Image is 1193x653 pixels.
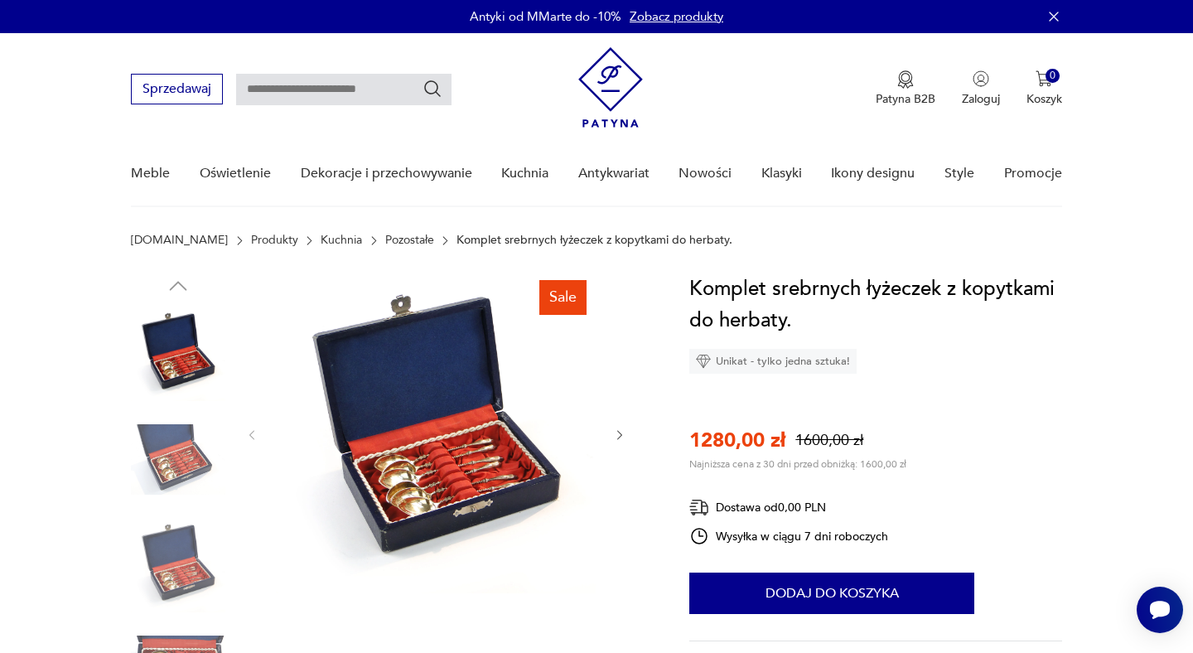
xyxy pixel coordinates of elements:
a: Dekoracje i przechowywanie [301,142,472,206]
img: Zdjęcie produktu Komplet srebrnych łyżeczek z kopytkami do herbaty. [131,518,225,612]
button: Zaloguj [962,70,1000,107]
button: Sprzedawaj [131,74,223,104]
p: Koszyk [1026,91,1062,107]
a: Klasyki [761,142,802,206]
a: Antykwariat [578,142,650,206]
div: Sale [539,280,587,315]
a: Oświetlenie [200,142,271,206]
p: Najniższa cena z 30 dni przed obniżką: 1600,00 zł [689,457,906,471]
a: Meble [131,142,170,206]
img: Ikona medalu [897,70,914,89]
a: Promocje [1004,142,1062,206]
a: [DOMAIN_NAME] [131,234,228,247]
a: Kuchnia [501,142,548,206]
img: Ikona diamentu [696,354,711,369]
a: Pozostałe [385,234,434,247]
img: Ikona dostawy [689,497,709,518]
img: Ikona koszyka [1036,70,1052,87]
p: Komplet srebrnych łyżeczek z kopytkami do herbaty. [456,234,732,247]
p: Zaloguj [962,91,1000,107]
a: Zobacz produkty [630,8,723,25]
a: Ikona medaluPatyna B2B [876,70,935,107]
div: Wysyłka w ciągu 7 dni roboczych [689,526,888,546]
button: 0Koszyk [1026,70,1062,107]
h1: Komplet srebrnych łyżeczek z kopytkami do herbaty. [689,273,1061,336]
img: Zdjęcie produktu Komplet srebrnych łyżeczek z kopytkami do herbaty. [131,413,225,507]
p: 1280,00 zł [689,427,785,454]
button: Patyna B2B [876,70,935,107]
a: Ikony designu [831,142,915,206]
p: 1600,00 zł [795,430,863,451]
a: Sprzedawaj [131,85,223,96]
a: Style [944,142,974,206]
p: Patyna B2B [876,91,935,107]
button: Dodaj do koszyka [689,573,974,614]
img: Zdjęcie produktu Komplet srebrnych łyżeczek z kopytkami do herbaty. [131,307,225,401]
a: Nowości [679,142,732,206]
p: Antyki od MMarte do -10% [470,8,621,25]
iframe: Smartsupp widget button [1137,587,1183,633]
div: Unikat - tylko jedna sztuka! [689,349,857,374]
img: Zdjęcie produktu Komplet srebrnych łyżeczek z kopytkami do herbaty. [276,273,596,593]
img: Ikonka użytkownika [973,70,989,87]
a: Produkty [251,234,298,247]
button: Szukaj [423,79,442,99]
img: Patyna - sklep z meblami i dekoracjami vintage [578,47,643,128]
div: 0 [1046,69,1060,83]
div: Dostawa od 0,00 PLN [689,497,888,518]
a: Kuchnia [321,234,362,247]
